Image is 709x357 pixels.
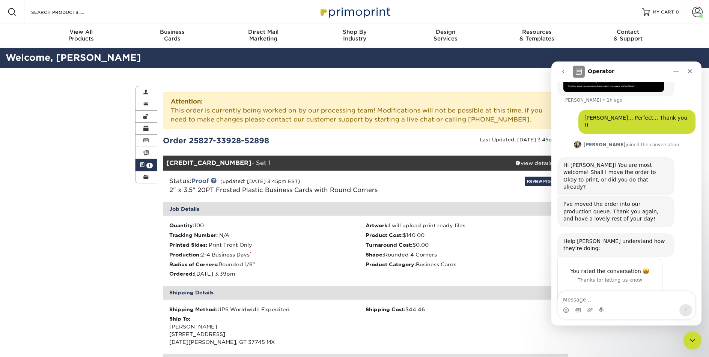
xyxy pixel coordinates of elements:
a: Direct MailMarketing [218,24,309,48]
li: I will upload print ready files. [366,222,562,229]
img: Primoprint [317,4,392,20]
div: $44.46 [366,306,562,313]
div: Industry [309,28,400,42]
span: MY CART [653,9,674,15]
div: Order 25827-33928-52898 [157,135,366,146]
strong: Turnaround Cost: [366,242,412,248]
strong: Shipping Cost: [366,306,405,312]
a: 1 [135,159,157,171]
a: BusinessCards [126,24,218,48]
div: This order is currently being worked on by our processing team! Modifications will not be possibl... [163,92,568,129]
span: Resources [491,28,583,35]
strong: Product Cost: [366,232,403,238]
strong: Shipping Method: [169,306,217,312]
span: N/A [219,232,229,238]
a: Contact& Support [583,24,674,48]
iframe: Intercom live chat [683,331,701,349]
a: Review Proof(s) [525,177,562,186]
a: DesignServices [400,24,491,48]
div: - Set 1 [163,156,500,171]
a: Proof [191,177,209,184]
strong: Attention: [171,98,203,105]
strong: [CREDIT_CARD_NUMBER] [166,159,251,166]
div: view details [500,159,568,167]
div: Job Details [163,202,568,216]
strong: Product Category: [366,261,416,267]
span: Design [400,28,491,35]
span: Contact [583,28,674,35]
strong: Radius of Corners: [169,261,218,267]
strong: Printed Sides: [169,242,207,248]
small: (updated: [DATE] 3:45pm EST) [220,178,300,184]
li: $140.00 [366,231,562,239]
strong: Ship To: [169,316,190,322]
div: & Support [583,28,674,42]
iframe: Intercom live chat [551,61,701,325]
div: Cards [126,28,218,42]
span: View All [36,28,127,35]
li: Rounded 4 Corners [366,251,562,258]
div: & Templates [491,28,583,42]
strong: Ordered: [169,271,194,277]
div: [PERSON_NAME] [STREET_ADDRESS] [DATE][PERSON_NAME], GT 37745 MX [169,315,366,346]
a: 2" x 3.5" 20PT Frosted Plastic Business Cards with Round Corners [169,186,378,193]
span: 1 [146,163,153,168]
div: UPS Worldwide Expedited [169,306,366,313]
strong: Quantity: [169,222,194,228]
strong: Production: [169,252,201,258]
div: Status: [164,177,433,195]
div: Products [36,28,127,42]
li: $0.00 [366,241,562,249]
li: Rounded 1/8" [169,261,366,268]
strong: Shape: [366,252,384,258]
strong: Tracking Number: [169,232,218,238]
li: Business Cards [366,261,562,268]
div: Marketing [218,28,309,42]
li: 2-4 Business Days [169,251,366,258]
div: Services [400,28,491,42]
a: Shop ByIndustry [309,24,400,48]
a: View AllProducts [36,24,127,48]
a: Resources& Templates [491,24,583,48]
span: Print Front Only [209,242,252,248]
small: Last Updated: [DATE] 3:45pm EST [480,137,568,142]
iframe: Google Customer Reviews [2,334,64,354]
li: [DATE] 3:39pm [169,270,366,277]
span: 0 [676,9,679,15]
strong: Artwork: [366,222,389,228]
span: Shop By [309,28,400,35]
span: Business [126,28,218,35]
div: Shipping Details [163,286,568,299]
input: SEARCH PRODUCTS..... [30,7,104,16]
